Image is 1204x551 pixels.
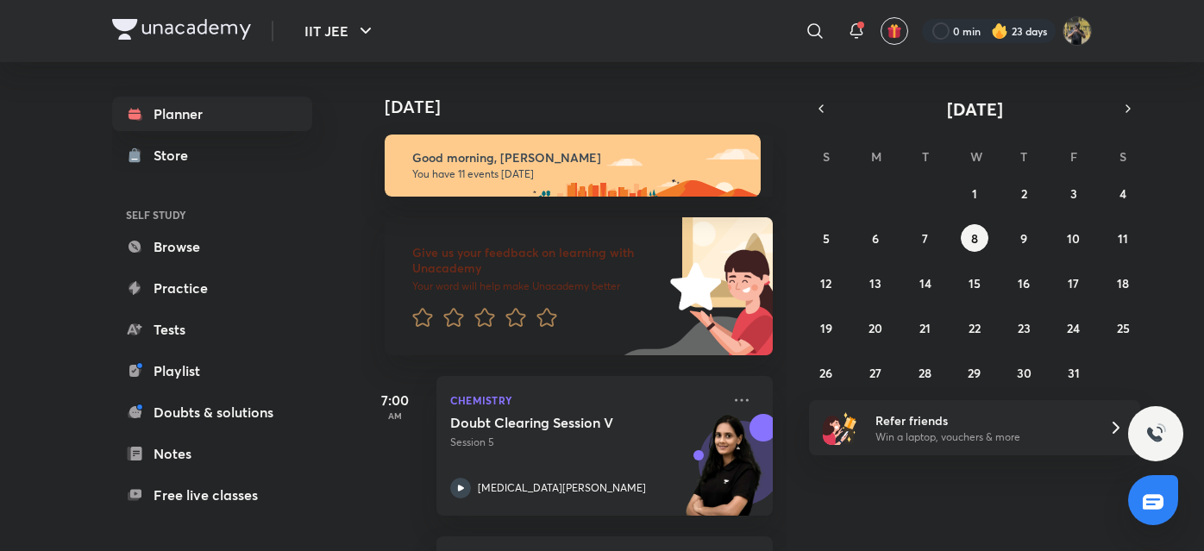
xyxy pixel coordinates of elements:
[1119,185,1126,202] abbr: October 4, 2025
[1118,230,1128,247] abbr: October 11, 2025
[112,436,312,471] a: Notes
[919,320,931,336] abbr: October 21, 2025
[912,224,939,252] button: October 7, 2025
[1020,148,1027,165] abbr: Thursday
[1060,269,1088,297] button: October 17, 2025
[1068,275,1079,291] abbr: October 17, 2025
[1060,359,1088,386] button: October 31, 2025
[1067,230,1080,247] abbr: October 10, 2025
[969,275,981,291] abbr: October 15, 2025
[812,359,840,386] button: October 26, 2025
[961,314,988,341] button: October 22, 2025
[922,230,928,247] abbr: October 7, 2025
[385,97,790,117] h4: [DATE]
[881,17,908,45] button: avatar
[361,410,430,421] p: AM
[412,167,745,181] p: You have 11 events [DATE]
[912,359,939,386] button: October 28, 2025
[919,275,931,291] abbr: October 14, 2025
[112,138,312,172] a: Store
[1070,185,1077,202] abbr: October 3, 2025
[478,480,646,496] p: [MEDICAL_DATA][PERSON_NAME]
[968,365,981,381] abbr: October 29, 2025
[872,230,879,247] abbr: October 6, 2025
[961,179,988,207] button: October 1, 2025
[862,224,889,252] button: October 6, 2025
[922,148,929,165] abbr: Tuesday
[1017,365,1032,381] abbr: October 30, 2025
[412,245,664,276] h6: Give us your feedback on learning with Unacademy
[912,269,939,297] button: October 14, 2025
[112,229,312,264] a: Browse
[385,135,761,197] img: morning
[912,314,939,341] button: October 21, 2025
[871,148,881,165] abbr: Monday
[450,435,721,450] p: Session 5
[820,275,831,291] abbr: October 12, 2025
[112,478,312,512] a: Free live classes
[1063,16,1092,46] img: KRISH JINDAL
[1117,320,1130,336] abbr: October 25, 2025
[1109,269,1137,297] button: October 18, 2025
[869,365,881,381] abbr: October 27, 2025
[812,314,840,341] button: October 19, 2025
[1020,230,1027,247] abbr: October 9, 2025
[678,414,773,533] img: unacademy
[833,97,1116,121] button: [DATE]
[294,14,386,48] button: IIT JEE
[812,269,840,297] button: October 12, 2025
[823,230,830,247] abbr: October 5, 2025
[919,365,931,381] abbr: October 28, 2025
[1109,224,1137,252] button: October 11, 2025
[1119,148,1126,165] abbr: Saturday
[823,148,830,165] abbr: Sunday
[1060,224,1088,252] button: October 10, 2025
[862,269,889,297] button: October 13, 2025
[972,185,977,202] abbr: October 1, 2025
[112,312,312,347] a: Tests
[112,271,312,305] a: Practice
[450,414,665,431] h5: Doubt Clearing Session V
[1060,314,1088,341] button: October 24, 2025
[819,365,832,381] abbr: October 26, 2025
[887,23,902,39] img: avatar
[1018,320,1031,336] abbr: October 23, 2025
[112,19,251,40] img: Company Logo
[875,411,1088,429] h6: Refer friends
[1010,179,1038,207] button: October 2, 2025
[1010,269,1038,297] button: October 16, 2025
[812,224,840,252] button: October 5, 2025
[1109,314,1137,341] button: October 25, 2025
[961,224,988,252] button: October 8, 2025
[112,200,312,229] h6: SELF STUDY
[947,97,1003,121] span: [DATE]
[1018,275,1030,291] abbr: October 16, 2025
[1109,179,1137,207] button: October 4, 2025
[154,145,198,166] div: Store
[112,19,251,44] a: Company Logo
[1060,179,1088,207] button: October 3, 2025
[961,359,988,386] button: October 29, 2025
[1010,224,1038,252] button: October 9, 2025
[820,320,832,336] abbr: October 19, 2025
[412,150,745,166] h6: Good morning, [PERSON_NAME]
[862,359,889,386] button: October 27, 2025
[611,217,773,355] img: feedback_image
[1070,148,1077,165] abbr: Friday
[112,395,312,429] a: Doubts & solutions
[1010,359,1038,386] button: October 30, 2025
[969,320,981,336] abbr: October 22, 2025
[970,148,982,165] abbr: Wednesday
[112,97,312,131] a: Planner
[1021,185,1027,202] abbr: October 2, 2025
[1068,365,1080,381] abbr: October 31, 2025
[450,390,721,410] p: Chemistry
[1117,275,1129,291] abbr: October 18, 2025
[112,354,312,388] a: Playlist
[412,279,664,293] p: Your word will help make Unacademy better
[1145,423,1166,444] img: ttu
[961,269,988,297] button: October 15, 2025
[823,410,857,445] img: referral
[869,320,882,336] abbr: October 20, 2025
[875,429,1088,445] p: Win a laptop, vouchers & more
